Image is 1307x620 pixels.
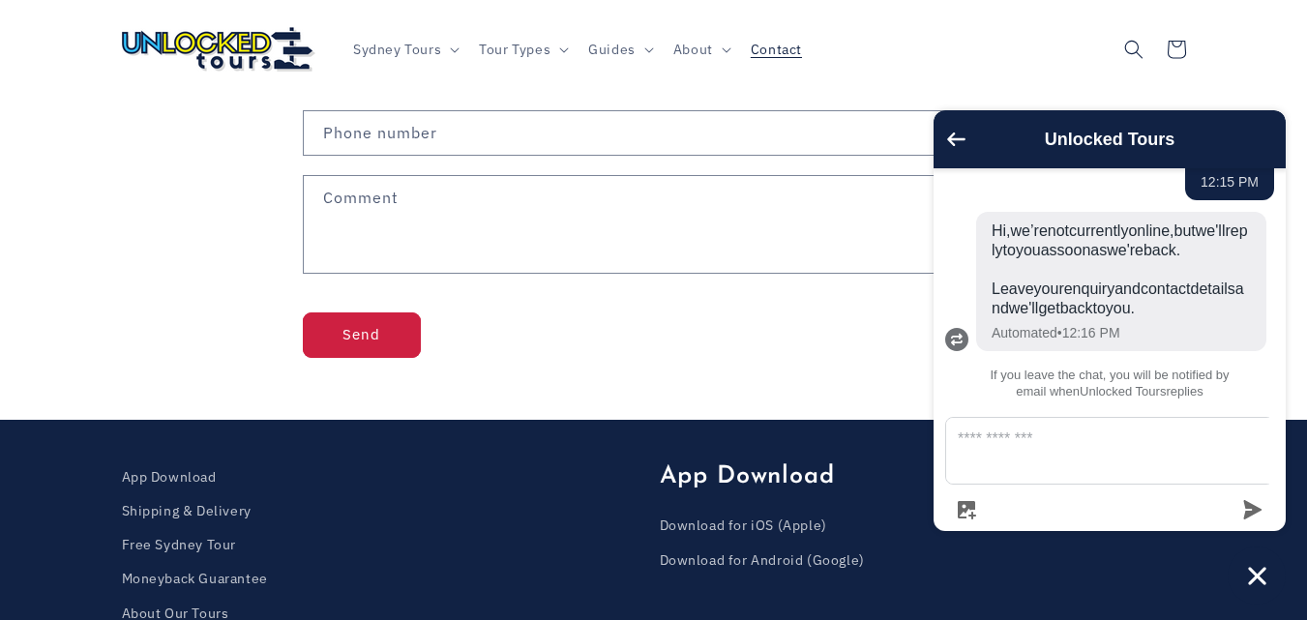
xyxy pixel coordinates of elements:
summary: Search [1113,28,1155,71]
a: Download for iOS (Apple) [660,514,827,543]
img: Unlocked Tours [122,27,315,72]
a: App Download [122,465,217,494]
summary: About [662,28,739,69]
a: Unlocked Tours [114,19,322,78]
a: Contact [739,28,814,69]
span: Contact [751,40,802,57]
span: Guides [588,40,636,57]
span: Sydney Tours [353,40,441,57]
summary: Guides [577,28,662,69]
span: About [673,40,713,57]
summary: Tour Types [467,28,577,69]
span: Tour Types [479,40,550,57]
a: Download for Android (Google) [660,544,865,577]
a: Free Sydney Tour [122,528,237,562]
a: Moneyback Guarantee [122,562,268,596]
a: Shipping & Delivery [122,494,252,528]
h2: App Download [660,462,1186,492]
inbox-online-store-chat: Shopify online store chat [928,110,1292,605]
summary: Sydney Tours [342,28,467,69]
button: Send [303,312,421,358]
